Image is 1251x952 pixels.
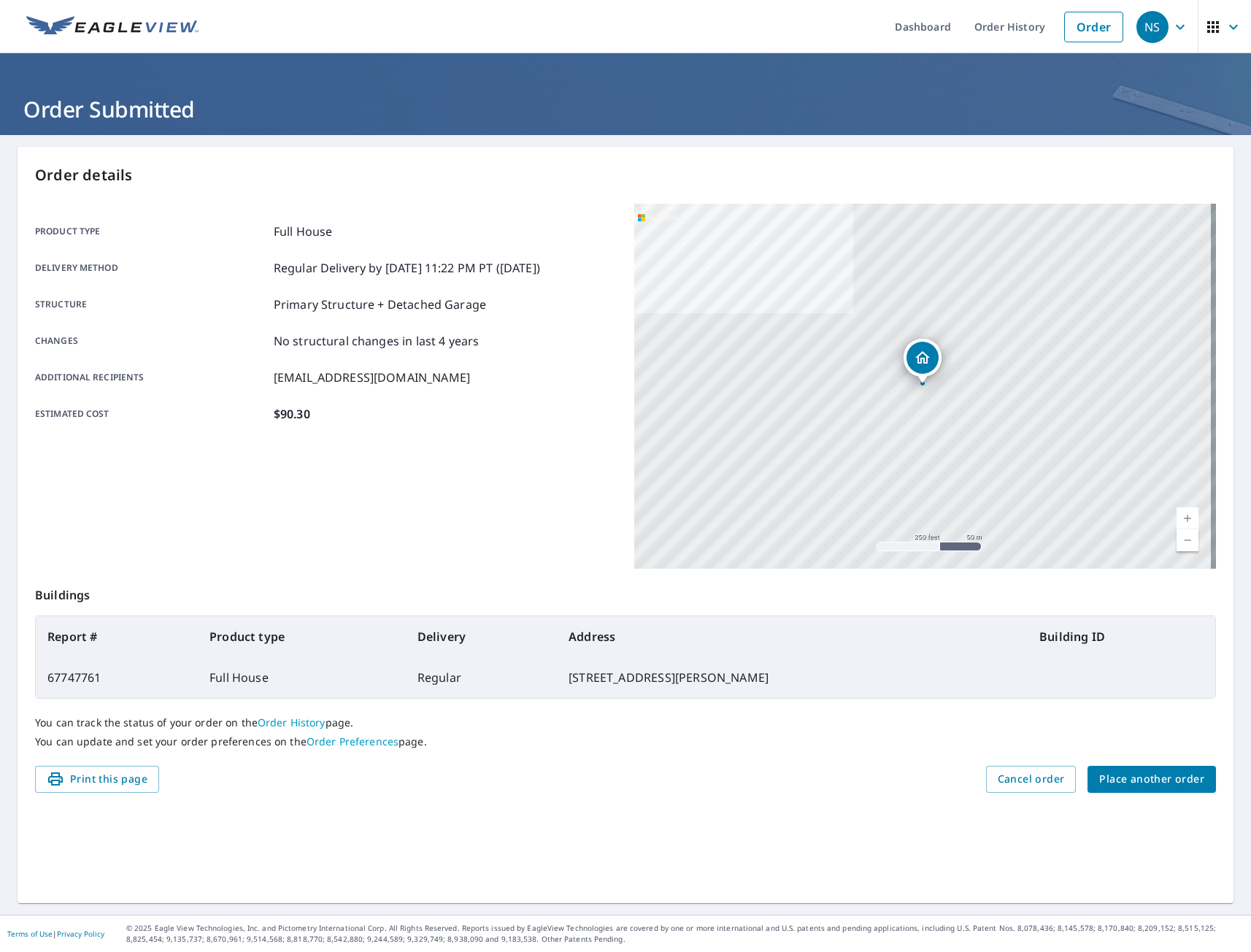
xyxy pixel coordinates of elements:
[274,296,486,313] p: Primary Structure + Detached Garage
[126,923,1244,945] p: © 2025 Eagle View Technologies, Inc. and Pictometry International Corp. All Rights Reserved. Repo...
[7,929,53,939] a: Terms of Use
[274,332,480,350] p: No structural changes in last 4 years
[274,223,333,240] p: Full House
[35,735,1216,748] p: You can update and set your order preferences on the page.
[35,369,268,386] p: Additional recipients
[35,223,268,240] p: Product type
[26,16,199,38] img: EV Logo
[1177,507,1198,529] a: Current Level 17, Zoom In
[35,296,268,313] p: Structure
[35,259,268,277] p: Delivery method
[1136,11,1169,43] div: NS
[1099,770,1204,788] span: Place another order
[258,715,326,729] a: Order History
[36,657,198,698] td: 67747761
[18,94,1233,124] h1: Order Submitted
[7,929,104,938] p: |
[557,616,1028,657] th: Address
[35,766,159,793] button: Print this page
[406,657,557,698] td: Regular
[35,405,268,423] p: Estimated cost
[35,164,1216,186] p: Order details
[557,657,1028,698] td: [STREET_ADDRESS][PERSON_NAME]
[274,259,540,277] p: Regular Delivery by [DATE] 11:22 PM PT ([DATE])
[274,369,470,386] p: [EMAIL_ADDRESS][DOMAIN_NAME]
[406,616,557,657] th: Delivery
[35,716,1216,729] p: You can track the status of your order on the page.
[1028,616,1215,657] th: Building ID
[307,734,399,748] a: Order Preferences
[35,569,1216,615] p: Buildings
[904,339,942,384] div: Dropped pin, building 1, Residential property, 317 N Russell Ave Ames, IA 50010
[1177,529,1198,551] a: Current Level 17, Zoom Out
[35,332,268,350] p: Changes
[36,616,198,657] th: Report #
[57,929,104,939] a: Privacy Policy
[274,405,310,423] p: $90.30
[998,770,1065,788] span: Cancel order
[198,657,406,698] td: Full House
[47,770,147,788] span: Print this page
[198,616,406,657] th: Product type
[1088,766,1216,793] button: Place another order
[1064,12,1123,42] a: Order
[986,766,1077,793] button: Cancel order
